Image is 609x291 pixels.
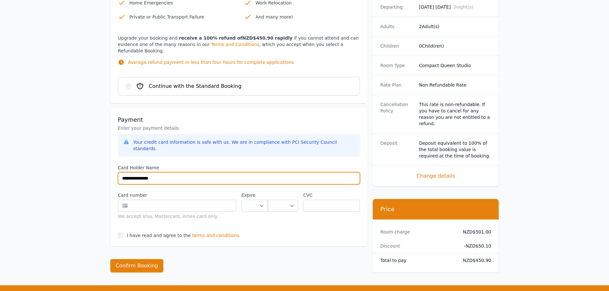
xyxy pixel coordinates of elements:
dt: Adults [380,23,414,30]
dd: [DATE] [DATE] [419,4,491,10]
dd: - NZD$50.10 [458,243,491,249]
dt: Room charge [380,229,453,235]
dd: NZD$450.90 [458,257,491,264]
label: CVC [303,192,360,198]
a: Terms and Conditions [211,42,259,47]
dt: Children [380,43,414,49]
div: This rate is non-refundable. If you have to cancel for any reason you are not entitled to a refund. [419,101,491,127]
span: Continue with the Standard Booking [149,82,242,90]
dd: NZD$501.00 [458,229,491,235]
dt: Deposit [380,140,414,159]
label: I have read and agree to the [127,233,191,238]
label: Card Holder Name [118,165,360,171]
label: Card number [118,192,237,198]
p: Enter your payment details [118,125,360,131]
dt: Discount [380,243,453,249]
dt: Room Type [380,62,414,69]
span: 3 night(s) [453,4,473,10]
label: . [268,192,298,198]
dt: Rate Plan [380,82,414,88]
button: Confirm Booking [110,259,164,272]
span: Change details [380,172,491,180]
dt: Departing [380,4,414,10]
div: We accept Visa, Mastercard, Amex card only. [118,213,237,219]
span: terms and conditions [192,232,239,239]
dt: Cancellation Policy [380,101,414,127]
label: Expire [241,192,268,198]
dd: Compact Queen Studio [419,62,491,69]
dt: Total to pay [380,257,453,264]
div: Your credit card information is safe with us. We are in compliance with PCI Security Council stan... [133,139,355,152]
p: Average refund payment in less than four hours for complete applications [128,59,294,65]
p: Private or Public Transport Failure [129,13,234,21]
strong: receive a 100% refund of NZD$450.90 rapidly [179,35,293,41]
dd: Deposit equivalent to 100% of the total booking value is required at the time of booking. [419,140,491,159]
dd: Non Refundable Rate [419,82,491,88]
h3: Price [380,205,491,213]
p: And many more! [255,13,360,21]
p: Upgrade your booking and if you cannot attend and can evidence one of the many reasons in our , w... [118,35,360,72]
dd: 0 Child(ren) [419,43,491,49]
dd: 2 Adult(s) [419,23,491,30]
h3: Payment [118,116,360,124]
